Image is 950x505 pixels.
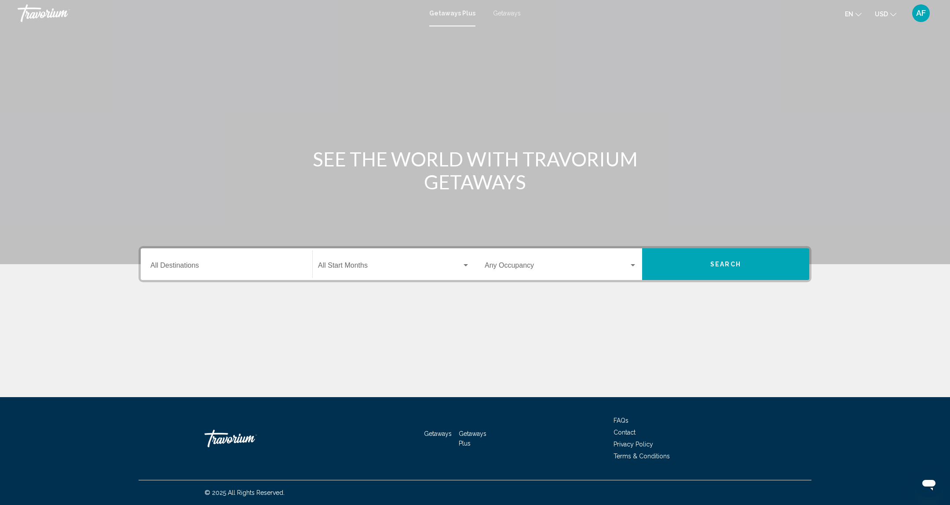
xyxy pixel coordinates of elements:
button: Change language [845,7,862,20]
a: FAQs [614,417,628,424]
a: Travorium [18,4,420,22]
a: Getaways [424,430,452,437]
a: Privacy Policy [614,441,653,448]
span: en [845,11,853,18]
a: Getaways Plus [459,430,486,447]
span: AF [916,9,926,18]
a: Getaways Plus [429,10,475,17]
button: Change currency [875,7,896,20]
span: Search [710,261,741,268]
div: Search widget [141,248,809,280]
a: Travorium [205,425,292,452]
a: Getaways [493,10,521,17]
iframe: Button to launch messaging window [915,470,943,498]
span: © 2025 All Rights Reserved. [205,489,285,496]
a: Contact [614,429,636,436]
a: Terms & Conditions [614,453,670,460]
button: User Menu [910,4,932,22]
button: Search [642,248,809,280]
h1: SEE THE WORLD WITH TRAVORIUM GETAWAYS [310,147,640,193]
span: USD [875,11,888,18]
